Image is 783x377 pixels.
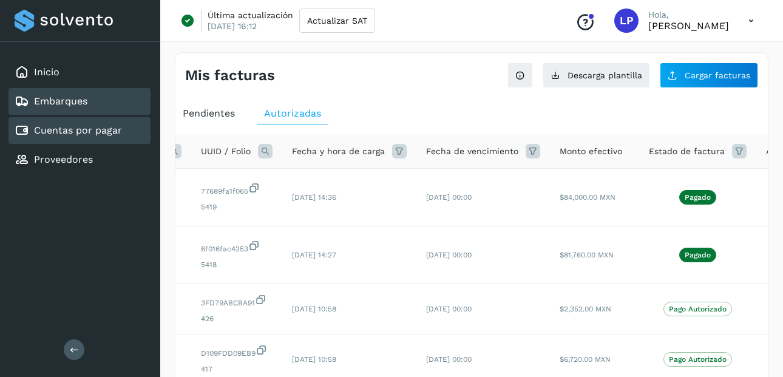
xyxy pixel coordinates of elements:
[648,10,729,20] p: Hola,
[264,107,321,119] span: Autorizadas
[426,145,518,158] span: Fecha de vencimiento
[669,305,727,313] p: Pago Autorizado
[34,95,87,107] a: Embarques
[648,20,729,32] p: Luz Pérez
[660,63,758,88] button: Cargar facturas
[292,145,385,158] span: Fecha y hora de carga
[292,193,336,202] span: [DATE] 14:36
[649,145,725,158] span: Estado de factura
[201,344,273,359] span: D109FDD09EB9
[568,71,642,80] span: Descarga plantilla
[307,16,367,25] span: Actualizar SAT
[685,251,711,259] p: Pagado
[34,124,122,136] a: Cuentas por pagar
[201,364,273,375] span: 417
[426,251,472,259] span: [DATE] 00:00
[560,355,611,364] span: $6,720.00 MXN
[292,251,336,259] span: [DATE] 14:27
[183,107,235,119] span: Pendientes
[201,294,273,308] span: 3FD79ABCBA91
[560,251,614,259] span: $81,760.00 MXN
[8,59,151,86] div: Inicio
[201,182,273,197] span: 77689fa1f065
[8,117,151,144] div: Cuentas por pagar
[201,259,273,270] span: 5418
[208,10,293,21] p: Última actualización
[292,305,336,313] span: [DATE] 10:58
[685,71,750,80] span: Cargar facturas
[560,145,622,158] span: Monto efectivo
[185,67,275,84] h4: Mis facturas
[426,193,472,202] span: [DATE] 00:00
[292,355,336,364] span: [DATE] 10:58
[560,305,611,313] span: $2,352.00 MXN
[8,146,151,173] div: Proveedores
[426,355,472,364] span: [DATE] 00:00
[34,154,93,165] a: Proveedores
[34,66,59,78] a: Inicio
[560,193,615,202] span: $84,000.00 MXN
[685,193,711,202] p: Pagado
[299,8,375,33] button: Actualizar SAT
[208,21,257,32] p: [DATE] 16:12
[543,63,650,88] button: Descarga plantilla
[201,240,273,254] span: 6f016fac4253
[201,145,251,158] span: UUID / Folio
[426,305,472,313] span: [DATE] 00:00
[8,88,151,115] div: Embarques
[201,202,273,212] span: 5419
[669,355,727,364] p: Pago Autorizado
[201,313,273,324] span: 426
